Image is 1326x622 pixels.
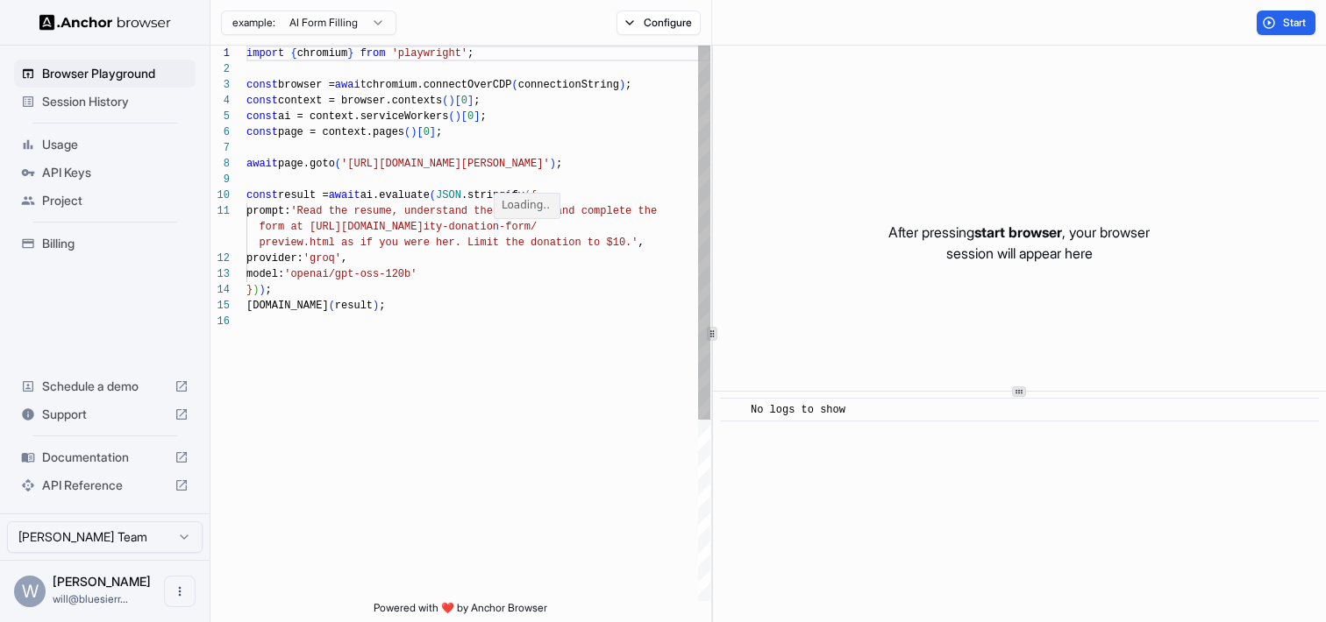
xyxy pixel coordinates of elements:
[341,158,550,170] span: '[URL][DOMAIN_NAME][PERSON_NAME]'
[14,443,196,471] div: Documentation
[253,284,259,296] span: )
[278,126,404,138] span: page = context.pages
[455,110,461,123] span: )
[210,109,230,124] div: 5
[42,378,168,395] span: Schedule a demo
[424,221,538,233] span: ity-donation-form/
[619,79,625,91] span: )
[729,401,738,419] span: ​
[246,95,278,107] span: const
[164,576,196,607] button: Open menu
[360,189,430,201] span: ai.evaluate
[461,189,524,201] span: .stringify
[455,95,461,107] span: [
[278,189,329,201] span: result =
[448,95,454,107] span: )
[266,284,272,296] span: ;
[373,300,379,312] span: )
[410,126,417,138] span: )
[14,88,196,116] div: Session History
[53,592,128,605] span: will@bluesierra.io
[14,400,196,428] div: Support
[14,471,196,499] div: API Reference
[617,11,702,35] button: Configure
[430,126,436,138] span: ]
[42,477,168,494] span: API Reference
[14,372,196,400] div: Schedule a demo
[335,158,341,170] span: (
[436,189,461,201] span: JSON
[210,77,230,93] div: 3
[404,126,410,138] span: (
[246,268,284,280] span: model:
[297,47,348,60] span: chromium
[511,79,517,91] span: (
[210,298,230,314] div: 15
[467,110,474,123] span: 0
[284,268,417,280] span: 'openai/gpt-oss-120b'
[335,79,367,91] span: await
[210,124,230,140] div: 6
[246,158,278,170] span: await
[210,314,230,329] div: 16
[42,406,168,423] span: Support
[290,47,296,60] span: {
[556,158,562,170] span: ;
[14,187,196,215] div: Project
[638,237,644,249] span: ,
[625,79,631,91] span: ;
[290,205,606,217] span: 'Read the resume, understand the details, and comp
[14,60,196,88] div: Browser Playground
[42,449,168,466] span: Documentation
[39,14,171,31] img: Anchor Logo
[474,95,480,107] span: ;
[246,79,278,91] span: const
[574,237,638,249] span: n to $10.'
[14,576,46,607] div: W
[502,197,552,229] p: Loading...
[246,284,253,296] span: }
[210,140,230,156] div: 7
[246,126,278,138] span: const
[550,158,556,170] span: )
[424,126,430,138] span: 0
[518,79,619,91] span: connectionString
[42,65,189,82] span: Browser Playground
[53,574,151,589] span: Will Harvey
[360,47,386,60] span: from
[259,221,423,233] span: form at [URL][DOMAIN_NAME]
[246,252,303,265] span: provider:
[210,93,230,109] div: 4
[210,203,230,219] div: 11
[210,251,230,266] div: 12
[14,159,196,187] div: API Keys
[246,205,290,217] span: prompt:
[210,46,230,61] div: 1
[461,110,467,123] span: [
[1283,16,1308,30] span: Start
[430,189,436,201] span: (
[246,300,329,312] span: [DOMAIN_NAME]
[42,235,189,252] span: Billing
[1257,11,1315,35] button: Start
[210,187,230,203] div: 10
[335,300,373,312] span: result
[42,93,189,110] span: Session History
[531,189,537,201] span: {
[467,47,474,60] span: ;
[606,205,657,217] span: lete the
[888,222,1150,264] p: After pressing , your browser session will appear here
[42,136,189,153] span: Usage
[392,47,467,60] span: 'playwright'
[210,61,230,77] div: 2
[347,47,353,60] span: }
[210,266,230,282] div: 13
[42,192,189,209] span: Project
[246,189,278,201] span: const
[278,158,335,170] span: page.goto
[417,126,423,138] span: [
[14,131,196,159] div: Usage
[367,79,512,91] span: chromium.connectOverCDP
[259,237,574,249] span: preview.html as if you were her. Limit the donatio
[442,95,448,107] span: (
